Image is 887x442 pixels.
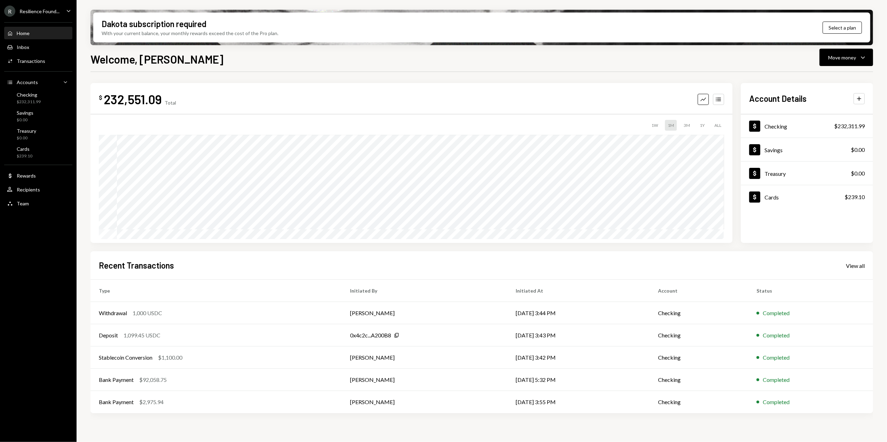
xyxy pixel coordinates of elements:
div: View all [846,262,865,269]
a: Home [4,27,72,39]
div: Deposit [99,331,118,339]
a: Savings$0.00 [741,138,873,161]
td: [PERSON_NAME] [342,346,507,369]
div: $2,975.94 [139,398,164,406]
a: Transactions [4,55,72,67]
div: Bank Payment [99,398,134,406]
div: Bank Payment [99,376,134,384]
th: Initiated By [342,280,507,302]
div: Accounts [17,79,38,85]
div: 232,551.09 [104,91,162,107]
div: $232,311.99 [834,122,865,130]
a: Inbox [4,41,72,53]
div: $ [99,94,102,101]
div: Completed [763,398,790,406]
td: Checking [650,391,748,413]
a: Rewards [4,169,72,182]
div: Completed [763,331,790,339]
th: Account [650,280,748,302]
div: Completed [763,309,790,317]
div: $0.00 [851,146,865,154]
div: ALL [712,120,724,131]
a: Recipients [4,183,72,196]
div: Withdrawal [99,309,127,317]
div: 0x4c2c...A200B8 [350,331,391,339]
th: Initiated At [507,280,650,302]
div: $0.00 [851,169,865,178]
div: Treasury [765,170,786,177]
a: Accounts [4,76,72,88]
div: 3M [681,120,693,131]
td: Checking [650,369,748,391]
td: [DATE] 3:44 PM [507,302,650,324]
div: $1,100.00 [158,353,182,362]
div: $239.10 [17,153,32,159]
div: Treasury [17,128,36,134]
div: Checking [765,123,787,130]
td: [DATE] 5:32 PM [507,369,650,391]
td: [DATE] 3:55 PM [507,391,650,413]
div: Dakota subscription required [102,18,206,30]
td: [DATE] 3:42 PM [507,346,650,369]
div: $232,311.99 [17,99,41,105]
button: Move money [819,49,873,66]
h2: Recent Transactions [99,260,174,271]
div: $92,058.75 [139,376,167,384]
a: Cards$239.10 [4,144,72,161]
div: Rewards [17,173,36,179]
div: Transactions [17,58,45,64]
div: Checking [17,92,41,98]
div: Completed [763,376,790,384]
td: [DATE] 3:43 PM [507,324,650,346]
td: [PERSON_NAME] [342,391,507,413]
div: Savings [17,110,33,116]
td: [PERSON_NAME] [342,302,507,324]
div: 1W [649,120,661,131]
div: 1M [665,120,677,131]
td: [PERSON_NAME] [342,369,507,391]
div: $0.00 [17,117,33,123]
div: Completed [763,353,790,362]
div: Resilience Found... [19,8,60,14]
div: Inbox [17,44,29,50]
div: Recipients [17,187,40,193]
td: Checking [650,346,748,369]
a: Team [4,197,72,210]
div: $0.00 [17,135,36,141]
div: 1,099.45 USDC [124,331,160,339]
a: View all [846,262,865,269]
td: Checking [650,324,748,346]
a: Checking$232,311.99 [4,90,72,106]
a: Cards$239.10 [741,185,873,208]
a: Treasury$0.00 [741,162,873,185]
div: Stablecoin Conversion [99,353,152,362]
div: Team [17,200,29,206]
div: Cards [17,146,32,152]
div: Move money [828,54,856,61]
th: Status [748,280,873,302]
th: Type [90,280,342,302]
div: 1Y [697,120,707,131]
h2: Account Details [749,93,807,104]
div: Home [17,30,30,36]
button: Select a plan [823,22,862,34]
div: Cards [765,194,779,200]
div: $239.10 [845,193,865,201]
div: With your current balance, your monthly rewards exceed the cost of the Pro plan. [102,30,278,37]
a: Checking$232,311.99 [741,114,873,138]
div: Total [165,100,176,106]
div: Savings [765,147,783,153]
div: 1,000 USDC [133,309,162,317]
div: R [4,6,15,17]
td: Checking [650,302,748,324]
a: Savings$0.00 [4,108,72,124]
h1: Welcome, [PERSON_NAME] [90,52,223,66]
a: Treasury$0.00 [4,126,72,142]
